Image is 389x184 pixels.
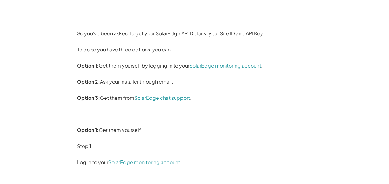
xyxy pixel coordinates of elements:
p: Get them from . [77,93,312,103]
p: So you’ve been asked to get your SolarEdge API Details: your Site ID and API Key. [77,28,312,38]
p: Ask your installer through email. [77,77,312,87]
p: Get them yourself [77,125,312,135]
strong: Option 1: [77,127,99,133]
p: Get them yourself by logging in to your . [77,61,312,71]
p: Step 1 [77,141,312,151]
strong: Option 2: [77,78,100,85]
strong: Option 3: [77,94,100,101]
p: To do so you have three options, you can: [77,45,312,55]
strong: Option 1: [77,62,99,69]
a: SolarEdge chat support [134,94,190,101]
a: SolarEdge monitoring account [189,62,261,69]
a: SolarEdge monitoring account [108,159,180,165]
p: Log in to your . [77,157,312,167]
